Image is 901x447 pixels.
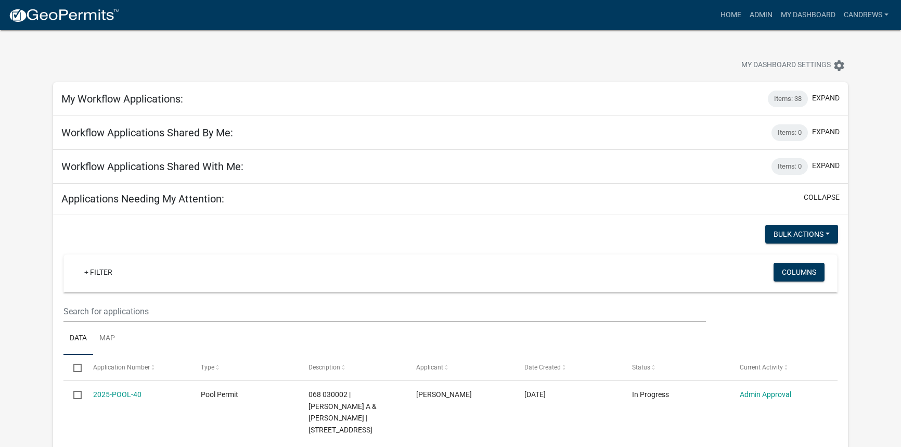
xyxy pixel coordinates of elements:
[768,91,808,107] div: Items: 38
[632,390,669,399] span: In Progress
[63,355,83,380] datatable-header-cell: Select
[61,193,224,205] h5: Applications Needing My Attention:
[201,364,214,371] span: Type
[733,55,854,75] button: My Dashboard Settingssettings
[840,5,893,25] a: candrews
[730,355,838,380] datatable-header-cell: Current Activity
[524,390,546,399] span: 08/14/2025
[632,364,650,371] span: Status
[833,59,845,72] i: settings
[812,160,840,171] button: expand
[63,322,93,355] a: Data
[76,263,121,282] a: + Filter
[812,126,840,137] button: expand
[812,93,840,104] button: expand
[93,364,150,371] span: Application Number
[61,160,243,173] h5: Workflow Applications Shared With Me:
[308,390,377,434] span: 068 030002 | BRADY MARGARET A & VIRGIL P JR | 272 A HARMONY RD
[61,126,233,139] h5: Workflow Applications Shared By Me:
[416,364,443,371] span: Applicant
[804,192,840,203] button: collapse
[299,355,406,380] datatable-header-cell: Description
[774,263,825,282] button: Columns
[201,390,238,399] span: Pool Permit
[93,390,141,399] a: 2025-POOL-40
[514,355,622,380] datatable-header-cell: Date Created
[771,124,808,141] div: Items: 0
[771,158,808,175] div: Items: 0
[765,225,838,244] button: Bulk Actions
[63,301,706,322] input: Search for applications
[406,355,514,380] datatable-header-cell: Applicant
[191,355,299,380] datatable-header-cell: Type
[524,364,561,371] span: Date Created
[93,322,121,355] a: Map
[83,355,191,380] datatable-header-cell: Application Number
[777,5,840,25] a: My Dashboard
[741,59,831,72] span: My Dashboard Settings
[416,390,472,399] span: Curtis Cox
[61,93,183,105] h5: My Workflow Applications:
[740,364,783,371] span: Current Activity
[308,364,340,371] span: Description
[740,390,791,399] a: Admin Approval
[622,355,729,380] datatable-header-cell: Status
[745,5,777,25] a: Admin
[716,5,745,25] a: Home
